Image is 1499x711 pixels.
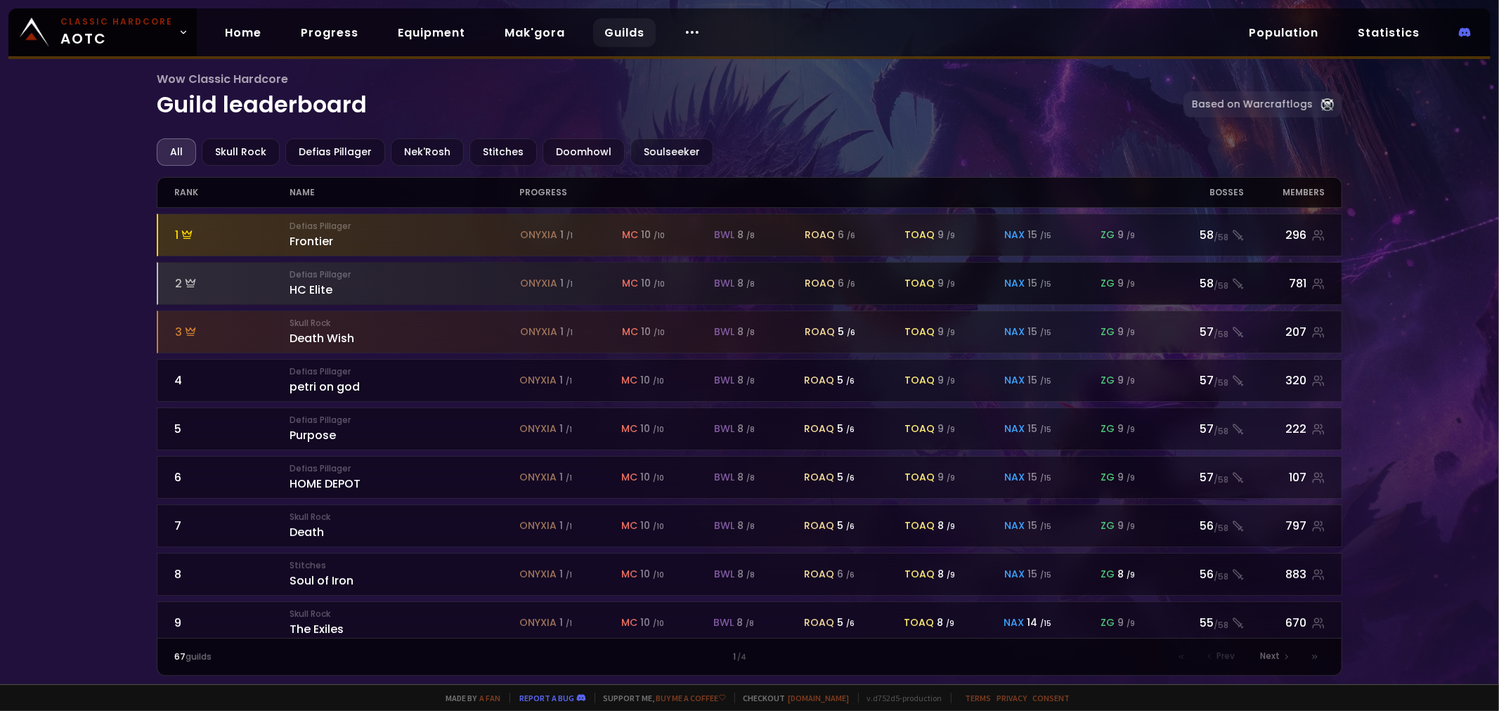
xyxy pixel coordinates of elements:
[641,228,665,242] div: 10
[966,693,992,703] a: Terms
[1027,567,1051,582] div: 15
[157,214,1342,256] a: 1Defias PillagerFrontieronyxia 1 /1mc 10 /10bwl 8 /8roaq 6 /6toaq 9 /9nax 15 /15zg 9 /958/58296
[714,228,734,242] span: bwl
[653,473,664,483] small: / 10
[1027,518,1051,533] div: 15
[290,511,519,523] small: Skull Rock
[174,651,462,663] div: guilds
[937,615,954,630] div: 8
[1183,91,1342,117] a: Based on Warcraftlogs
[1245,323,1325,341] div: 207
[520,325,557,339] span: onyxia
[838,325,855,339] div: 5
[1127,424,1136,435] small: / 9
[520,693,575,703] a: Report a bug
[1346,18,1431,47] a: Statistics
[937,276,955,291] div: 9
[947,327,955,338] small: / 9
[746,618,755,629] small: / 8
[656,693,726,703] a: Buy me a coffee
[621,470,637,485] span: mc
[837,470,855,485] div: 5
[1127,618,1135,629] small: / 9
[804,567,834,582] span: roaq
[387,18,476,47] a: Equipment
[805,228,835,242] span: roaq
[805,276,835,291] span: roaq
[640,373,664,388] div: 10
[1153,420,1245,438] div: 57
[519,422,557,436] span: onyxia
[714,276,734,291] span: bwl
[290,268,520,281] small: Defias Pillager
[846,618,855,629] small: / 6
[1214,522,1229,535] small: / 58
[174,420,290,438] div: 5
[519,373,557,388] span: onyxia
[290,414,519,426] small: Defias Pillager
[290,559,519,572] small: Stitches
[157,504,1342,547] a: 7Skull RockDeathonyxia 1 /1mc 10 /10bwl 8 /8roaq 5 /6toaq 8 /9nax 15 /15zg 9 /956/58797
[654,327,665,338] small: / 10
[1027,228,1051,242] div: 15
[997,693,1027,703] a: Privacy
[805,325,835,339] span: roaq
[1216,650,1235,663] span: Prev
[566,376,572,386] small: / 1
[946,618,954,629] small: / 9
[904,518,935,533] span: toaq
[746,230,755,241] small: / 8
[560,276,573,291] div: 1
[519,615,557,630] span: onyxia
[157,311,1342,353] a: 3Skull RockDeath Wishonyxia 1 /1mc 10 /10bwl 8 /8roaq 5 /6toaq 9 /9nax 15 /15zg 9 /957/58207
[947,473,955,483] small: / 9
[947,424,955,435] small: / 9
[746,327,755,338] small: / 8
[1153,517,1245,535] div: 56
[1004,373,1025,388] span: nax
[714,470,734,485] span: bwl
[737,373,755,388] div: 8
[737,567,755,582] div: 8
[290,511,519,541] div: Death
[1118,567,1136,582] div: 8
[746,424,755,435] small: / 8
[60,15,173,49] span: AOTC
[1004,518,1025,533] span: nax
[566,279,573,289] small: / 1
[1040,473,1051,483] small: / 15
[1127,327,1136,338] small: / 9
[837,422,855,436] div: 5
[804,422,834,436] span: roaq
[566,521,572,532] small: / 1
[1153,566,1245,583] div: 56
[904,228,935,242] span: toaq
[290,220,520,250] div: Frontier
[175,275,290,292] div: 2
[746,376,755,386] small: / 8
[1214,570,1229,583] small: / 58
[714,518,734,533] span: bwl
[1101,567,1115,582] span: zg
[846,570,855,580] small: / 6
[290,365,519,396] div: petri on god
[438,693,501,703] span: Made by
[837,567,855,582] div: 6
[737,422,755,436] div: 8
[174,651,186,663] span: 67
[1245,566,1325,583] div: 883
[290,414,519,444] div: Purpose
[1117,615,1135,630] div: 9
[214,18,273,47] a: Home
[1027,276,1051,291] div: 15
[904,276,935,291] span: toaq
[1153,469,1245,486] div: 57
[804,615,834,630] span: roaq
[174,517,290,535] div: 7
[60,15,173,28] small: Classic Hardcore
[1040,376,1051,386] small: / 15
[391,138,464,166] div: Nek'Rosh
[838,276,855,291] div: 6
[1027,373,1051,388] div: 15
[947,521,955,532] small: / 9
